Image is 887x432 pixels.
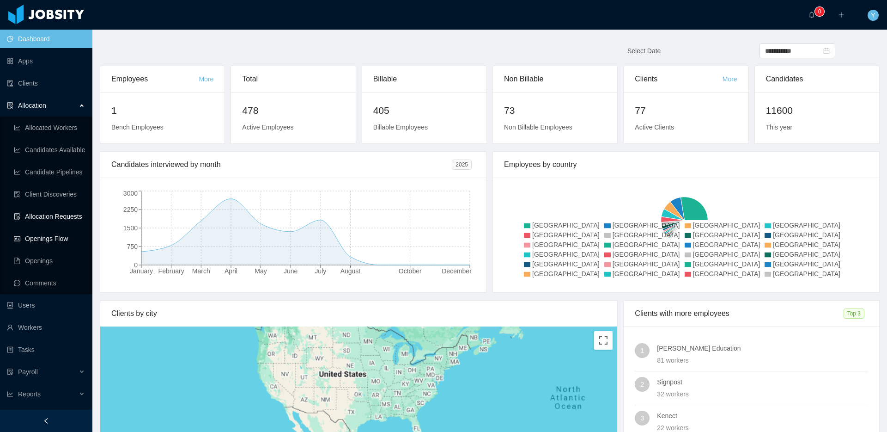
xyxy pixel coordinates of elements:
[255,267,267,275] tspan: May
[635,66,722,92] div: Clients
[18,368,38,376] span: Payroll
[7,391,13,397] i: icon: line-chart
[123,190,138,197] tspan: 3000
[373,123,428,131] span: Billable Employees
[134,261,138,269] tspan: 0
[657,411,868,421] h4: Kenect
[823,48,830,54] i: icon: calendar
[14,163,85,181] a: icon: line-chartCandidate Pipelines
[613,270,680,278] span: [GEOGRAPHIC_DATA]
[7,102,13,109] i: icon: solution
[773,241,840,248] span: [GEOGRAPHIC_DATA]
[657,355,868,365] div: 81 workers
[640,411,644,426] span: 3
[613,260,680,268] span: [GEOGRAPHIC_DATA]
[14,207,85,226] a: icon: file-doneAllocation Requests
[613,222,680,229] span: [GEOGRAPHIC_DATA]
[130,267,153,275] tspan: January
[7,369,13,375] i: icon: file-protect
[123,224,138,232] tspan: 1500
[627,47,661,55] span: Select Date
[635,123,674,131] span: Active Clients
[723,75,737,83] a: More
[693,260,760,268] span: [GEOGRAPHIC_DATA]
[7,340,85,359] a: icon: profileTasks
[199,75,213,83] a: More
[635,103,737,118] h2: 77
[242,66,344,92] div: Total
[14,185,85,204] a: icon: file-searchClient Discoveries
[808,12,815,18] i: icon: bell
[635,301,843,327] div: Clients with more employees
[192,267,210,275] tspan: March
[773,260,840,268] span: [GEOGRAPHIC_DATA]
[14,252,85,270] a: icon: file-textOpenings
[532,270,600,278] span: [GEOGRAPHIC_DATA]
[7,296,85,315] a: icon: robotUsers
[613,241,680,248] span: [GEOGRAPHIC_DATA]
[815,7,824,16] sup: 0
[7,30,85,48] a: icon: pie-chartDashboard
[14,141,85,159] a: icon: line-chartCandidates Available
[657,343,868,353] h4: [PERSON_NAME] Education
[594,331,613,350] button: Toggle fullscreen view
[693,231,760,239] span: [GEOGRAPHIC_DATA]
[111,123,164,131] span: Bench Employees
[504,103,606,118] h2: 73
[504,123,572,131] span: Non Billable Employees
[7,74,85,93] a: icon: auditClients
[532,241,600,248] span: [GEOGRAPHIC_DATA]
[158,267,184,275] tspan: February
[640,377,644,392] span: 2
[442,267,472,275] tspan: December
[340,267,361,275] tspan: August
[871,10,875,21] span: Y
[18,390,41,398] span: Reports
[532,231,600,239] span: [GEOGRAPHIC_DATA]
[693,270,760,278] span: [GEOGRAPHIC_DATA]
[532,251,600,258] span: [GEOGRAPHIC_DATA]
[532,222,600,229] span: [GEOGRAPHIC_DATA]
[657,377,868,387] h4: Signpost
[127,243,138,250] tspan: 750
[613,251,680,258] span: [GEOGRAPHIC_DATA]
[766,103,868,118] h2: 11600
[504,152,868,178] div: Employees by country
[773,231,840,239] span: [GEOGRAPHIC_DATA]
[373,66,475,92] div: Billable
[773,222,840,229] span: [GEOGRAPHIC_DATA]
[242,103,344,118] h2: 478
[18,102,46,109] span: Allocation
[657,389,868,399] div: 32 workers
[844,309,864,319] span: Top 3
[504,66,606,92] div: Non Billable
[242,123,293,131] span: Active Employees
[693,241,760,248] span: [GEOGRAPHIC_DATA]
[111,66,199,92] div: Employees
[399,267,422,275] tspan: October
[111,103,213,118] h2: 1
[640,343,644,358] span: 1
[315,267,326,275] tspan: July
[284,267,298,275] tspan: June
[766,123,793,131] span: This year
[225,267,237,275] tspan: April
[693,251,760,258] span: [GEOGRAPHIC_DATA]
[14,229,85,248] a: icon: idcardOpenings Flow
[7,318,85,337] a: icon: userWorkers
[373,103,475,118] h2: 405
[14,118,85,137] a: icon: line-chartAllocated Workers
[7,52,85,70] a: icon: appstoreApps
[773,270,840,278] span: [GEOGRAPHIC_DATA]
[838,12,844,18] i: icon: plus
[111,152,452,178] div: Candidates interviewed by month
[613,231,680,239] span: [GEOGRAPHIC_DATA]
[766,66,868,92] div: Candidates
[14,274,85,292] a: icon: messageComments
[111,301,606,327] div: Clients by city
[452,160,472,170] span: 2025
[123,206,138,213] tspan: 2250
[693,222,760,229] span: [GEOGRAPHIC_DATA]
[773,251,840,258] span: [GEOGRAPHIC_DATA]
[532,260,600,268] span: [GEOGRAPHIC_DATA]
